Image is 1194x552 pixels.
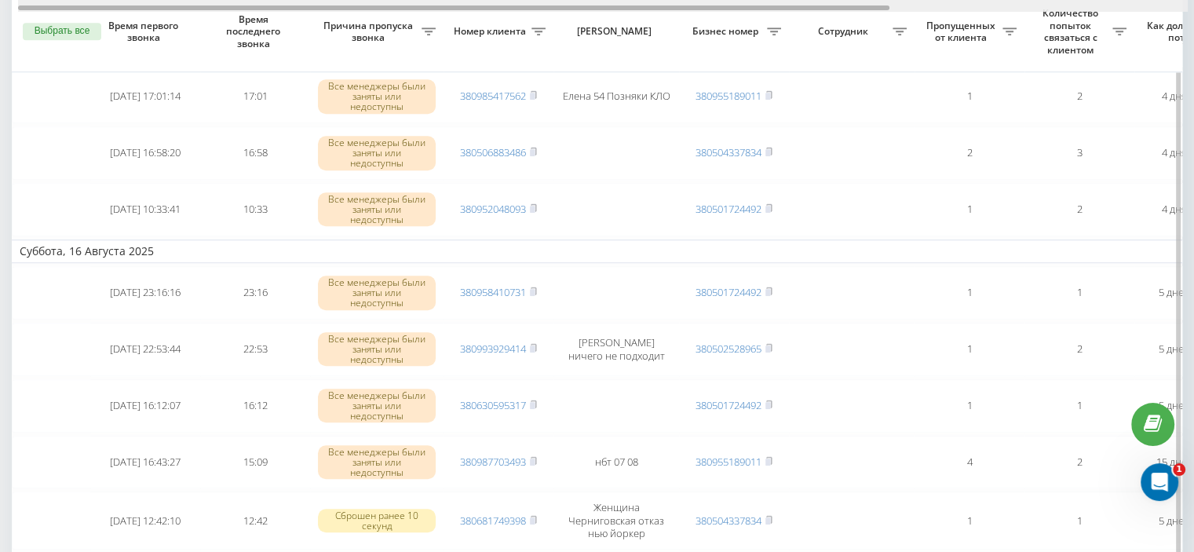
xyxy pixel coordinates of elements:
[553,323,679,376] td: [PERSON_NAME] ничего не подходит
[90,492,200,549] td: [DATE] 12:42:10
[200,436,310,489] td: 15:09
[553,492,679,549] td: Женщина Черниговская отказ нью йоркер
[200,70,310,123] td: 17:01
[1024,379,1134,433] td: 1
[318,332,436,367] div: Все менеджеры были заняты или недоступны
[553,436,679,489] td: нбт 07 08
[23,23,101,40] button: Выбрать все
[90,379,200,433] td: [DATE] 16:12:07
[687,25,767,38] span: Бизнес номер
[200,183,310,236] td: 10:33
[696,202,761,216] a: 380501724492
[567,25,666,38] span: [PERSON_NAME]
[460,342,526,356] a: 380993929414
[460,514,526,528] a: 380681749398
[1032,7,1112,56] span: Количество попыток связаться с клиентом
[460,455,526,469] a: 380987703493
[1024,183,1134,236] td: 2
[915,70,1024,123] td: 1
[696,342,761,356] a: 380502528965
[1024,70,1134,123] td: 2
[90,183,200,236] td: [DATE] 10:33:41
[103,20,188,44] span: Время первого звонка
[1141,463,1178,501] iframe: Intercom live chat
[922,20,1002,44] span: Пропущенных от клиента
[1024,126,1134,180] td: 3
[90,323,200,376] td: [DATE] 22:53:44
[915,266,1024,320] td: 1
[915,126,1024,180] td: 2
[460,202,526,216] a: 380952048093
[200,126,310,180] td: 16:58
[460,285,526,299] a: 380958410731
[213,13,298,50] span: Время последнего звонка
[318,389,436,423] div: Все менеджеры были заняты или недоступны
[696,285,761,299] a: 380501724492
[318,136,436,170] div: Все менеджеры были заняты или недоступны
[451,25,531,38] span: Номер клиента
[915,323,1024,376] td: 1
[200,379,310,433] td: 16:12
[318,445,436,480] div: Все менеджеры были заняты или недоступны
[90,126,200,180] td: [DATE] 16:58:20
[553,70,679,123] td: Елена 54 Позняки КЛО
[200,266,310,320] td: 23:16
[1024,266,1134,320] td: 1
[460,398,526,412] a: 380630595317
[318,20,422,44] span: Причина пропуска звонка
[696,514,761,528] a: 380504337834
[915,492,1024,549] td: 1
[460,145,526,159] a: 380506883486
[696,455,761,469] a: 380955189011
[1173,463,1185,476] span: 1
[696,145,761,159] a: 380504337834
[200,323,310,376] td: 22:53
[696,89,761,103] a: 380955189011
[318,509,436,532] div: Сброшен ранее 10 секунд
[90,266,200,320] td: [DATE] 23:16:16
[90,436,200,489] td: [DATE] 16:43:27
[318,276,436,310] div: Все менеджеры были заняты или недоступны
[1024,492,1134,549] td: 1
[318,79,436,114] div: Все менеджеры были заняты или недоступны
[1024,436,1134,489] td: 2
[1024,323,1134,376] td: 2
[460,89,526,103] a: 380985417562
[915,183,1024,236] td: 1
[90,70,200,123] td: [DATE] 17:01:14
[797,25,893,38] span: Сотрудник
[696,398,761,412] a: 380501724492
[915,379,1024,433] td: 1
[318,192,436,227] div: Все менеджеры были заняты или недоступны
[200,492,310,549] td: 12:42
[915,436,1024,489] td: 4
